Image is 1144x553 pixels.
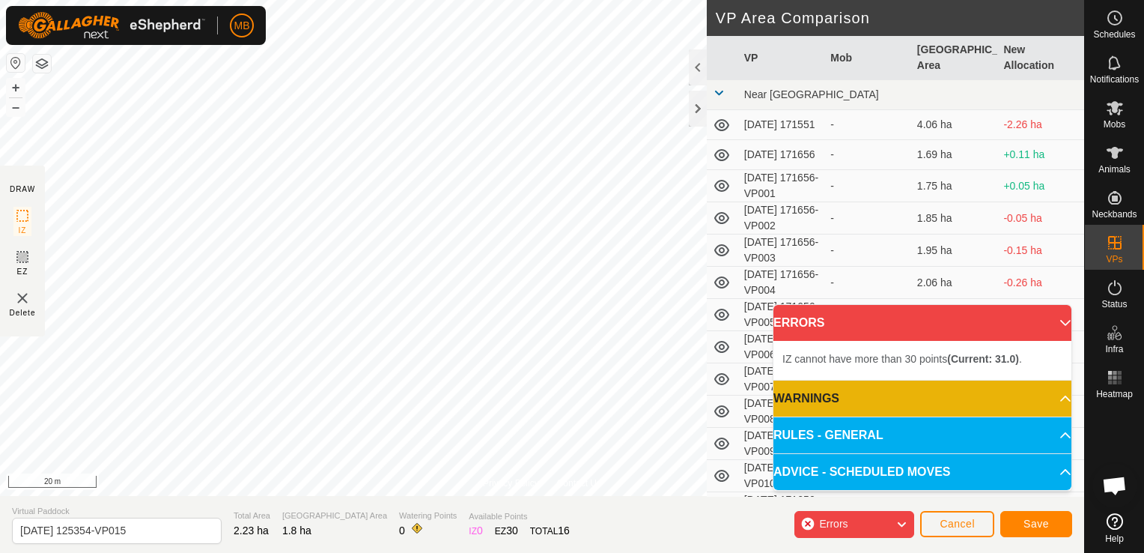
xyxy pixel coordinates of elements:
span: Status [1101,300,1127,309]
th: [GEOGRAPHIC_DATA] Area [911,36,998,80]
th: VP [738,36,825,80]
td: -0.05 ha [997,202,1084,235]
div: TOTAL [530,523,570,539]
td: +0.11 ha [997,140,1084,170]
span: 30 [506,525,518,537]
div: - [830,178,905,194]
button: + [7,79,25,97]
span: WARNINGS [773,390,839,408]
p-accordion-header: RULES - GENERAL [773,417,1071,453]
button: Map Layers [33,55,51,73]
span: 1.8 ha [282,525,311,537]
span: Help [1105,534,1124,543]
span: MB [234,18,250,34]
span: Total Area [234,510,270,522]
th: New Allocation [997,36,1084,80]
td: -0.15 ha [997,235,1084,267]
span: Animals [1098,165,1131,174]
td: [DATE] 171656-VP001 [738,170,825,202]
div: - [830,275,905,291]
span: 0 [399,525,405,537]
div: - [830,243,905,259]
td: [DATE] 171656-VP002 [738,202,825,235]
span: Errors [819,518,848,530]
td: 1.95 ha [911,235,998,267]
img: VP [13,289,31,307]
div: DRAW [10,184,35,195]
td: [DATE] 171656-VP008 [738,396,825,428]
span: 2.23 ha [234,525,269,537]
span: RULES - GENERAL [773,426,883,444]
td: 1.75 ha [911,170,998,202]
span: VPs [1106,255,1122,264]
p-accordion-header: ERRORS [773,305,1071,341]
td: [DATE] 171656-VP007 [738,363,825,396]
button: – [7,98,25,116]
a: Contact Us [557,477,601,490]
span: 0 [477,525,483,537]
td: [DATE] 171656-VP009 [738,428,825,460]
td: 2.06 ha [911,267,998,299]
button: Cancel [920,511,994,537]
span: ERRORS [773,314,824,332]
span: Save [1023,518,1049,530]
h2: VP Area Comparison [716,9,1084,27]
div: EZ [495,523,518,539]
td: 4.06 ha [911,110,998,140]
td: -0.26 ha [997,267,1084,299]
td: 1.69 ha [911,140,998,170]
td: [DATE] 171656-VP004 [738,267,825,299]
td: +0.05 ha [997,170,1084,202]
p-accordion-header: ADVICE - SCHEDULED MOVES [773,454,1071,490]
td: 2.9 ha [911,492,998,525]
span: Watering Points [399,510,457,522]
td: -2.26 ha [997,110,1084,140]
span: IZ cannot have more than 30 points . [782,353,1022,365]
button: Reset Map [7,54,25,72]
td: [DATE] 171656-VP011 [738,492,825,525]
span: IZ [19,225,27,236]
td: [DATE] 171656 [738,140,825,170]
span: 16 [558,525,570,537]
span: Schedules [1093,30,1135,39]
a: Help [1085,507,1144,549]
td: [DATE] 171656-VP010 [738,460,825,492]
td: 1.85 ha [911,202,998,235]
td: [DATE] 171656-VP005 [738,299,825,331]
div: - [830,117,905,133]
td: 2.17 ha [911,299,998,331]
td: [DATE] 171656-VP003 [738,235,825,267]
span: EZ [17,266,28,277]
span: ADVICE - SCHEDULED MOVES [773,463,950,481]
div: IZ [469,523,482,539]
span: Notifications [1090,75,1139,84]
td: [DATE] 171656-VP006 [738,331,825,363]
span: Near [GEOGRAPHIC_DATA] [744,88,879,100]
td: -0.37 ha [997,299,1084,331]
span: Virtual Paddock [12,505,222,518]
span: Mobs [1104,120,1125,129]
b: (Current: 31.0) [947,353,1019,365]
a: Privacy Policy [483,477,539,490]
p-accordion-content: ERRORS [773,341,1071,380]
img: Gallagher Logo [18,12,205,39]
div: - [830,211,905,226]
span: Infra [1105,345,1123,354]
span: Neckbands [1092,210,1137,219]
td: [DATE] 171551 [738,110,825,140]
span: [GEOGRAPHIC_DATA] Area [282,510,387,522]
th: Mob [824,36,911,80]
span: Heatmap [1096,390,1133,399]
button: Save [1000,511,1072,537]
div: - [830,147,905,163]
span: Available Points [469,510,570,523]
td: -1.1 ha [997,492,1084,525]
p-accordion-header: WARNINGS [773,381,1071,417]
a: Open chat [1092,463,1137,508]
span: Delete [10,307,36,318]
span: Cancel [940,518,975,530]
